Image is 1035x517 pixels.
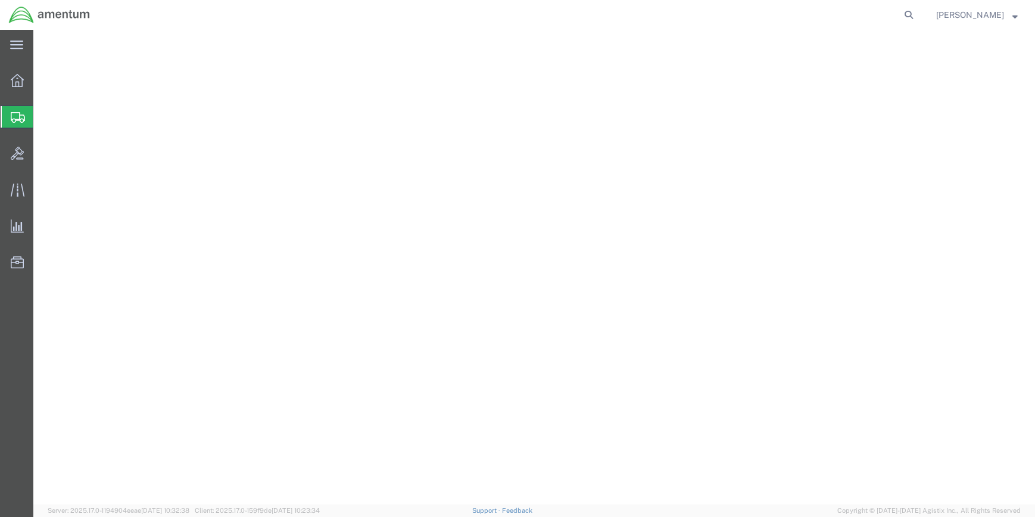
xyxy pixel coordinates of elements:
span: [DATE] 10:23:34 [272,507,320,514]
a: Support [472,507,502,514]
img: logo [8,6,91,24]
span: Donald Frederiksen [936,8,1004,21]
span: Copyright © [DATE]-[DATE] Agistix Inc., All Rights Reserved [837,506,1021,516]
span: Server: 2025.17.0-1194904eeae [48,507,189,514]
span: [DATE] 10:32:38 [141,507,189,514]
button: [PERSON_NAME] [936,8,1018,22]
a: Feedback [502,507,532,514]
iframe: FS Legacy Container [33,30,1035,504]
span: Client: 2025.17.0-159f9de [195,507,320,514]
